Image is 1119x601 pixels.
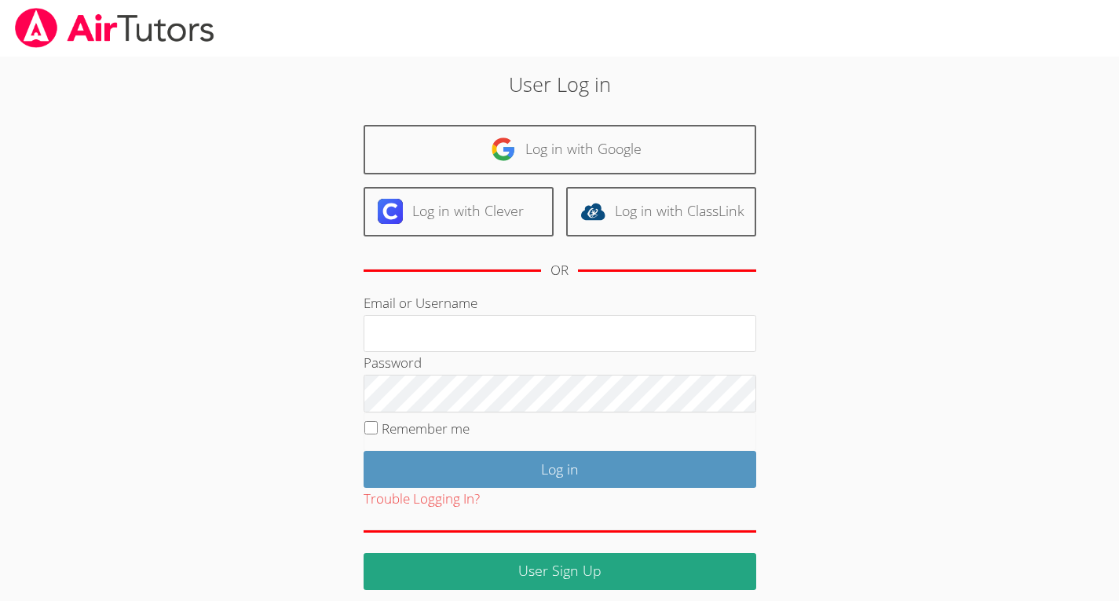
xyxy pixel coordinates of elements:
[378,199,403,224] img: clever-logo-6eab21bc6e7a338710f1a6ff85c0baf02591cd810cc4098c63d3a4b26e2feb20.svg
[364,294,477,312] label: Email or Username
[364,488,480,511] button: Trouble Logging In?
[258,69,862,99] h2: User Log in
[550,259,569,282] div: OR
[364,354,422,372] label: Password
[491,137,516,162] img: google-logo-50288ca7cdecda66e5e0955fdab243c47b7ad437acaf1139b6f446037453330a.svg
[580,199,605,224] img: classlink-logo-d6bb404cc1216ec64c9a2012d9dc4662098be43eaf13dc465df04b49fa7ab582.svg
[364,125,756,174] a: Log in with Google
[13,8,216,48] img: airtutors_banner-c4298cdbf04f3fff15de1276eac7730deb9818008684d7c2e4769d2f7ddbe033.png
[364,553,756,590] a: User Sign Up
[364,451,756,488] input: Log in
[382,420,470,438] label: Remember me
[566,187,756,236] a: Log in with ClassLink
[364,187,554,236] a: Log in with Clever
